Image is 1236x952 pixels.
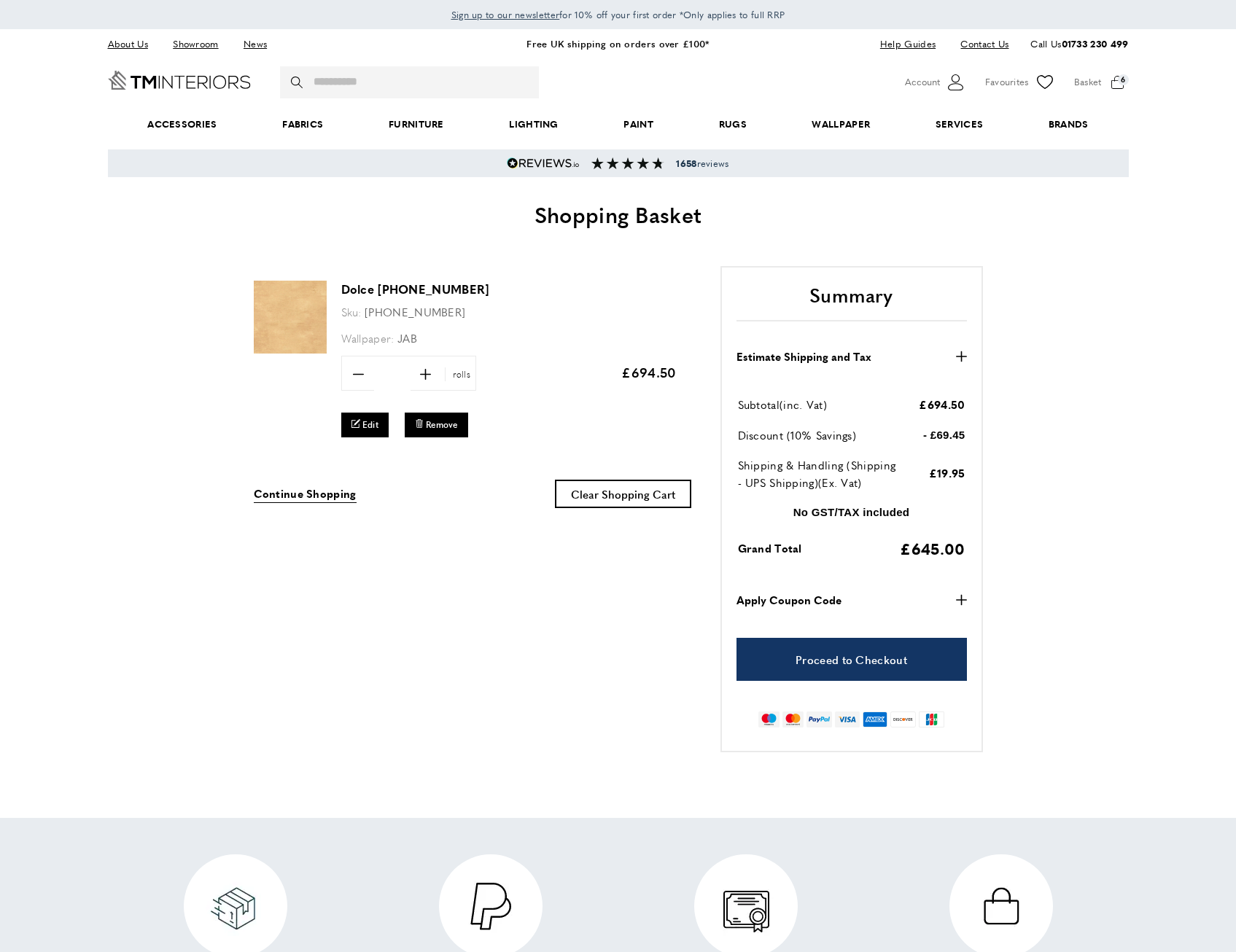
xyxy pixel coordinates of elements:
p: Call Us [1030,36,1128,52]
button: Estimate Shipping and Tax [736,348,967,365]
button: Remove Dolce 4-4085-040 [405,413,468,437]
span: [PHONE_NUMBER] [365,304,465,319]
span: JAB [397,330,417,346]
a: Services [903,102,1016,147]
a: Dolce 4-4085-040 [254,343,327,356]
span: (inc. Vat) [780,397,827,412]
img: american-express [863,711,888,727]
h2: Summary [736,282,967,321]
a: Go to Home page [108,71,251,90]
a: Sign up to our newsletter [451,7,560,22]
span: Sku: [341,304,362,319]
span: Shipping & Handling (Shipping - UPS Shipping) [738,457,896,490]
span: Wallpaper: [341,330,394,346]
a: Help Guides [869,34,947,54]
span: Shopping Basket [535,198,702,230]
button: Apply Coupon Code [736,591,967,609]
span: £694.50 [621,363,676,381]
span: reviews [676,157,728,169]
img: paypal [806,711,832,727]
img: discover [890,711,916,727]
a: Favourites [985,71,1056,93]
span: £645.00 [900,537,965,559]
span: Account [905,74,940,90]
span: (Ex. Vat) [818,475,862,490]
span: Sign up to our newsletter [451,8,560,21]
img: maestro [758,711,780,727]
strong: 1658 [676,157,696,170]
strong: No GST/TAX included [793,506,910,518]
a: About Us [108,34,159,54]
a: Furniture [356,102,476,147]
span: £694.50 [919,397,965,412]
a: Dolce [PHONE_NUMBER] [341,281,489,297]
span: Grand Total [738,540,802,555]
a: Edit Dolce 4-4085-040 [341,413,389,437]
span: Accessories [114,102,249,147]
img: Reviews section [591,157,664,169]
img: Reviews.io 5 stars [507,157,580,169]
a: News [233,34,278,54]
a: Showroom [162,34,229,54]
span: Remove [426,418,458,431]
button: Customer Account [905,71,967,93]
a: Lighting [477,102,591,147]
span: Subtotal [738,397,780,412]
a: Rugs [686,102,780,147]
img: jcb [919,711,944,727]
strong: Estimate Shipping and Tax [736,348,871,365]
a: Fabrics [249,102,356,147]
span: for 10% off your first order *Only applies to full RRP [451,8,785,21]
img: visa [835,711,859,727]
span: Clear Shopping Cart [571,486,675,502]
strong: Apply Coupon Code [736,591,842,609]
button: Clear Shopping Cart [555,480,691,508]
a: Wallpaper [780,102,903,147]
button: Search [291,66,306,98]
img: Dolce 4-4085-040 [254,281,327,354]
td: - £69.45 [900,426,965,455]
img: mastercard [782,711,804,727]
a: Paint [591,102,686,147]
a: Continue Shopping [254,485,357,503]
span: Edit [362,418,378,431]
span: Continue Shopping [254,485,357,501]
a: Contact Us [949,34,1008,54]
span: £19.95 [929,465,965,480]
td: Discount (10% Savings) [738,426,899,455]
a: Proceed to Checkout [736,638,967,681]
a: Free UK shipping on orders over £100* [526,36,709,50]
span: Favourites [985,74,1029,90]
a: Brands [1016,102,1121,147]
span: rolls [445,367,475,381]
a: 01733 230 499 [1062,36,1129,50]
